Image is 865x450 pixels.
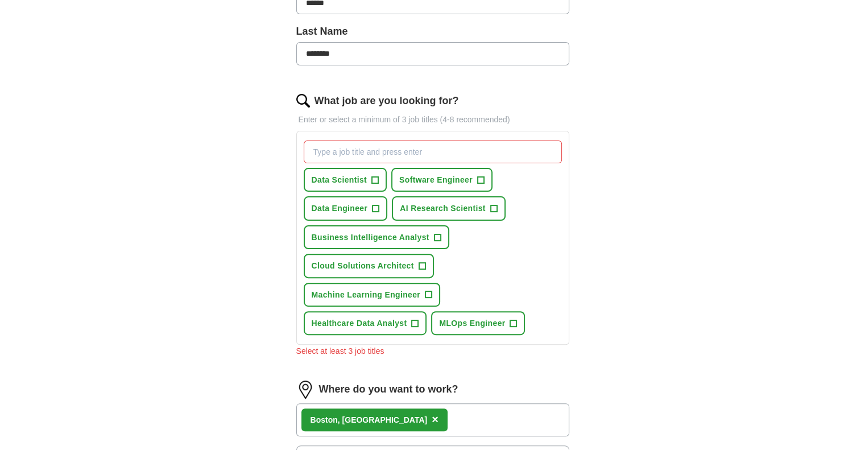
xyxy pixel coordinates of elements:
span: Healthcare Data Analyst [312,317,407,329]
span: Machine Learning Engineer [312,288,421,301]
span: Software Engineer [399,174,473,186]
span: MLOps Engineer [439,317,505,329]
span: × [432,413,438,426]
p: Enter or select a minimum of 3 job titles (4-8 recommended) [296,113,569,126]
button: Data Engineer [304,196,388,220]
img: location.png [296,381,314,399]
button: Cloud Solutions Architect [304,254,434,278]
button: Data Scientist [304,168,387,192]
input: Type a job title and press enter [304,141,562,163]
button: Software Engineer [391,168,492,192]
button: Business Intelligence Analyst [304,225,449,249]
span: AI Research Scientist [400,202,486,214]
button: Healthcare Data Analyst [304,311,427,335]
div: Select at least 3 job titles [296,345,569,357]
button: × [432,411,438,429]
label: Last Name [296,23,569,40]
button: Machine Learning Engineer [304,283,441,307]
img: search.png [296,94,310,108]
label: Where do you want to work? [319,381,458,398]
button: AI Research Scientist [392,196,506,220]
strong: Bos [311,415,325,424]
button: MLOps Engineer [431,311,525,335]
span: Business Intelligence Analyst [312,231,429,243]
span: Data Scientist [312,174,367,186]
span: Cloud Solutions Architect [312,259,414,272]
label: What job are you looking for? [314,93,459,109]
div: ton, [GEOGRAPHIC_DATA] [311,414,428,426]
span: Data Engineer [312,202,368,214]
